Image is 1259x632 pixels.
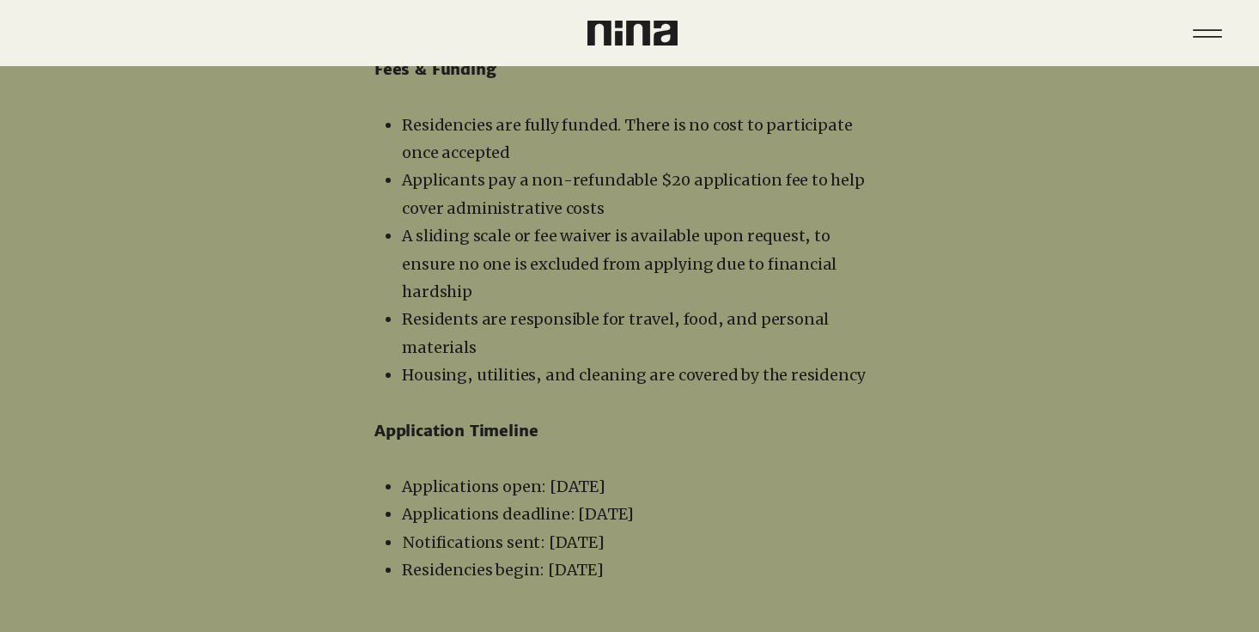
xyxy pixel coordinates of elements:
[402,532,604,552] span: Notifications sent: [DATE]
[402,560,604,580] span: Residencies begin: [DATE]
[374,59,496,79] span: Fees & Funding
[1181,7,1233,59] button: Menu
[402,309,829,356] span: Residents are responsible for travel, food, and personal materials
[402,170,864,217] span: Applicants pay a non-refundable $20 application fee to help cover administrative costs
[1181,7,1233,59] nav: Site
[402,504,634,524] span: Applications deadline: [DATE]
[374,421,538,441] span: Application Timeline
[587,21,678,46] img: Nina Logo CMYK_Charcoal.png
[402,226,836,301] span: A sliding scale or fee waiver is available upon request, to ensure no one is excluded from applyi...
[402,365,865,385] span: Housing, utilities, and cleaning are covered by the residency
[402,115,852,162] span: Residencies are fully funded. There is no cost to participate once accepted
[402,477,605,496] span: Applications open: [DATE]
